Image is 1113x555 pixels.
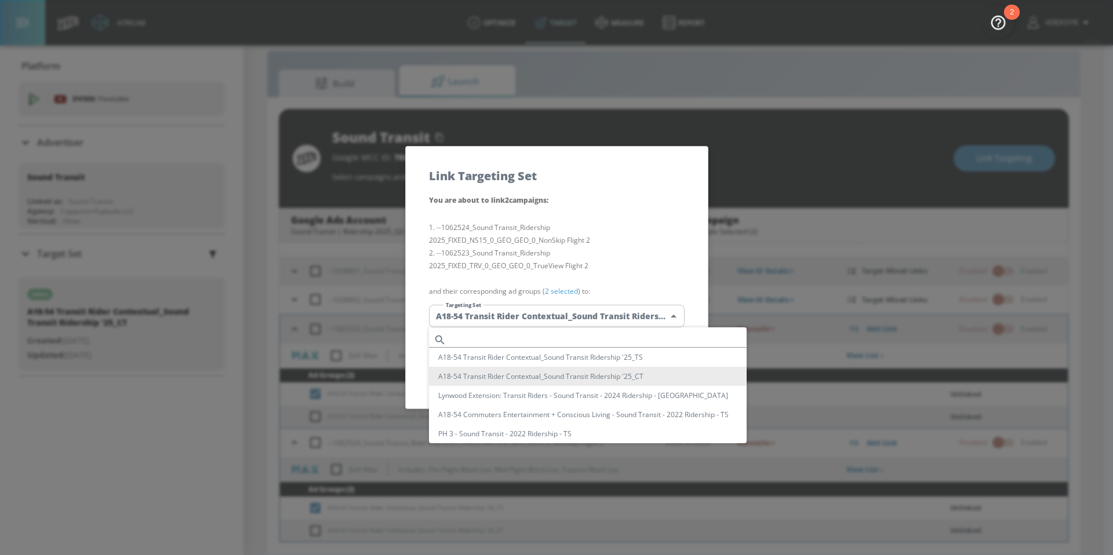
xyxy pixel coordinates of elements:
li: A18-54 Transit Rider Contextual_Sound Transit Ridership '25_TS [429,348,747,367]
button: Open Resource Center, 2 new notifications [982,6,1014,38]
li: PH 3 - Sound Transit - 2022 Ridership - TS [429,424,747,443]
div: 2 [1010,12,1014,27]
li: A18-54 Transit Rider Contextual_Sound Transit Ridership '25_CT [429,367,747,386]
li: A18-54 Commuters Entertainment + Conscious Living - Sound Transit - 2022 Ridership - TS [429,405,747,424]
li: Lynwood Extension: Transit Riders - Sound Transit - 2024 Ridership - [GEOGRAPHIC_DATA] [429,386,747,405]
